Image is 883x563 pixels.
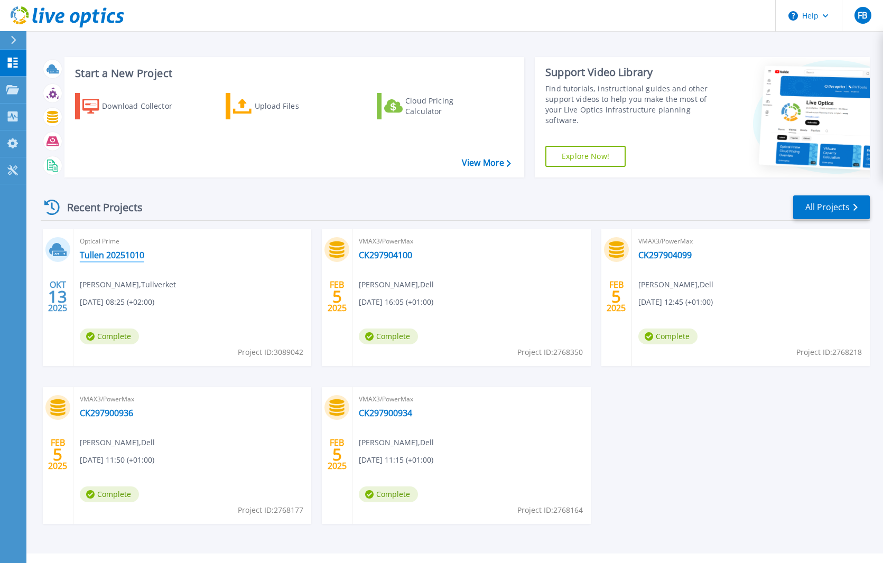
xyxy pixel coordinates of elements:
[858,11,867,20] span: FB
[638,329,698,344] span: Complete
[405,96,490,117] div: Cloud Pricing Calculator
[80,486,139,502] span: Complete
[638,279,713,290] span: [PERSON_NAME] , Dell
[238,504,303,516] span: Project ID: 2768177
[80,437,155,448] span: [PERSON_NAME] , Dell
[48,277,68,316] div: OKT 2025
[80,296,154,308] span: [DATE] 08:25 (+02:00)
[80,250,144,260] a: Tullen 20251010
[638,236,863,247] span: VMAX3/PowerMax
[359,408,412,418] a: CK297900934
[80,408,133,418] a: CK297900936
[327,435,347,474] div: FEB 2025
[611,292,621,301] span: 5
[41,194,157,220] div: Recent Projects
[545,83,714,126] div: Find tutorials, instructional guides and other support videos to help you make the most of your L...
[75,93,193,119] a: Download Collector
[359,296,433,308] span: [DATE] 16:05 (+01:00)
[75,68,510,79] h3: Start a New Project
[327,277,347,316] div: FEB 2025
[462,158,511,168] a: View More
[793,195,870,219] a: All Projects
[80,236,305,247] span: Optical Prime
[226,93,343,119] a: Upload Files
[255,96,339,117] div: Upload Files
[638,296,713,308] span: [DATE] 12:45 (+01:00)
[48,435,68,474] div: FEB 2025
[359,486,418,502] span: Complete
[359,250,412,260] a: CK297904100
[53,450,62,459] span: 5
[332,292,342,301] span: 5
[517,504,583,516] span: Project ID: 2768164
[377,93,495,119] a: Cloud Pricing Calculator
[48,292,67,301] span: 13
[796,346,862,358] span: Project ID: 2768218
[359,279,434,290] span: [PERSON_NAME] , Dell
[80,329,139,344] span: Complete
[238,346,303,358] span: Project ID: 3089042
[359,329,418,344] span: Complete
[102,96,187,117] div: Download Collector
[80,393,305,405] span: VMAX3/PowerMax
[359,236,584,247] span: VMAX3/PowerMax
[80,279,176,290] span: [PERSON_NAME] , Tullverket
[359,393,584,405] span: VMAX3/PowerMax
[80,454,154,466] span: [DATE] 11:50 (+01:00)
[517,346,583,358] span: Project ID: 2768350
[359,437,434,448] span: [PERSON_NAME] , Dell
[545,146,626,167] a: Explore Now!
[606,277,626,316] div: FEB 2025
[545,65,714,79] div: Support Video Library
[332,450,342,459] span: 5
[638,250,692,260] a: CK297904099
[359,454,433,466] span: [DATE] 11:15 (+01:00)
